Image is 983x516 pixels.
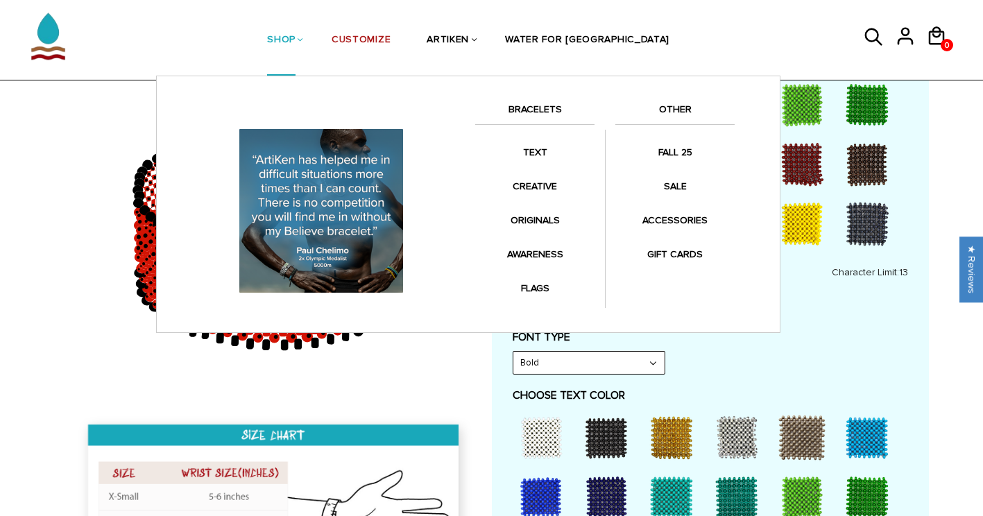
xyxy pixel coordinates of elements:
[773,136,836,191] div: Maroon
[475,275,595,302] a: FLAGS
[941,37,953,54] span: 0
[708,409,771,465] div: Silver
[615,139,735,166] a: FALL 25
[839,136,901,191] div: Brown
[475,173,595,200] a: CREATIVE
[513,409,575,465] div: White
[615,173,735,200] a: SALE
[475,241,595,268] a: AWARENESS
[839,76,901,132] div: Kenya Green
[513,388,908,402] label: CHOOSE TEXT COLOR
[615,101,735,125] a: OTHER
[513,330,908,344] label: FONT TYPE
[839,409,901,465] div: Sky Blue
[505,5,669,76] a: WATER FOR [GEOGRAPHIC_DATA]
[427,5,469,76] a: ARTIKEN
[615,241,735,268] a: GIFT CARDS
[773,409,836,465] div: Grey
[839,196,901,251] div: Steel
[773,76,836,132] div: Light Green
[643,409,706,465] div: Gold
[475,207,595,234] a: ORIGINALS
[832,266,908,279] span: Character Limit:
[578,409,640,465] div: Black
[615,207,735,234] a: ACCESSORIES
[267,5,296,76] a: SHOP
[773,196,836,251] div: Yellow
[332,5,391,76] a: CUSTOMIZE
[475,139,595,166] a: TEXT
[959,237,983,302] div: Click to open Judge.me floating reviews tab
[475,101,595,125] a: BRACELETS
[941,39,953,51] a: 0
[899,266,908,278] span: 13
